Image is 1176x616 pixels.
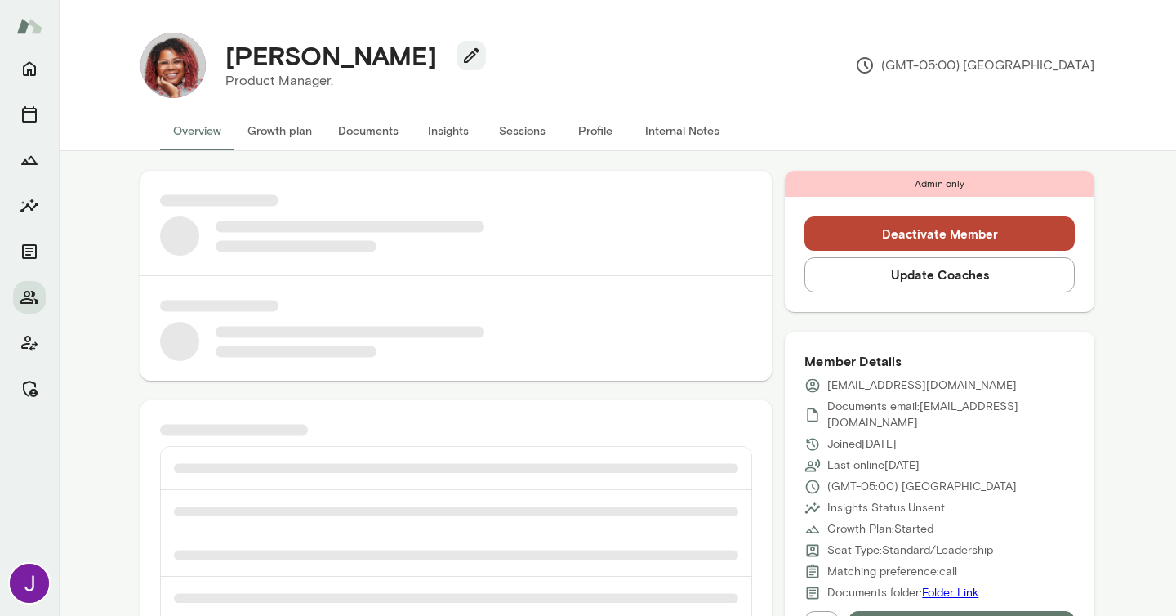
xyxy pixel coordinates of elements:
[827,479,1017,495] p: (GMT-05:00) [GEOGRAPHIC_DATA]
[559,111,632,150] button: Profile
[922,586,978,600] a: Folder Link
[827,500,945,516] p: Insights Status: Unsent
[13,327,46,359] button: Client app
[13,373,46,405] button: Manage
[325,111,412,150] button: Documents
[13,190,46,222] button: Insights
[225,71,473,91] p: Product Manager,
[827,436,897,453] p: Joined [DATE]
[827,399,1075,431] p: Documents email: [EMAIL_ADDRESS][DOMAIN_NAME]
[632,111,733,150] button: Internal Notes
[804,257,1075,292] button: Update Coaches
[827,585,978,601] p: Documents folder:
[804,351,1075,371] h6: Member Details
[827,458,920,474] p: Last online [DATE]
[225,40,437,71] h4: [PERSON_NAME]
[140,33,206,98] img: Brittany Canty
[234,111,325,150] button: Growth plan
[10,564,49,603] img: Jocelyn Grodin
[827,377,1017,394] p: [EMAIL_ADDRESS][DOMAIN_NAME]
[855,56,1094,75] p: (GMT-05:00) [GEOGRAPHIC_DATA]
[785,171,1094,197] div: Admin only
[13,144,46,176] button: Growth Plan
[827,521,933,538] p: Growth Plan: Started
[13,52,46,85] button: Home
[160,111,234,150] button: Overview
[13,98,46,131] button: Sessions
[13,281,46,314] button: Members
[13,235,46,268] button: Documents
[827,542,993,559] p: Seat Type: Standard/Leadership
[412,111,485,150] button: Insights
[16,11,42,42] img: Mento
[804,216,1075,251] button: Deactivate Member
[485,111,559,150] button: Sessions
[827,564,957,580] p: Matching preference: call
